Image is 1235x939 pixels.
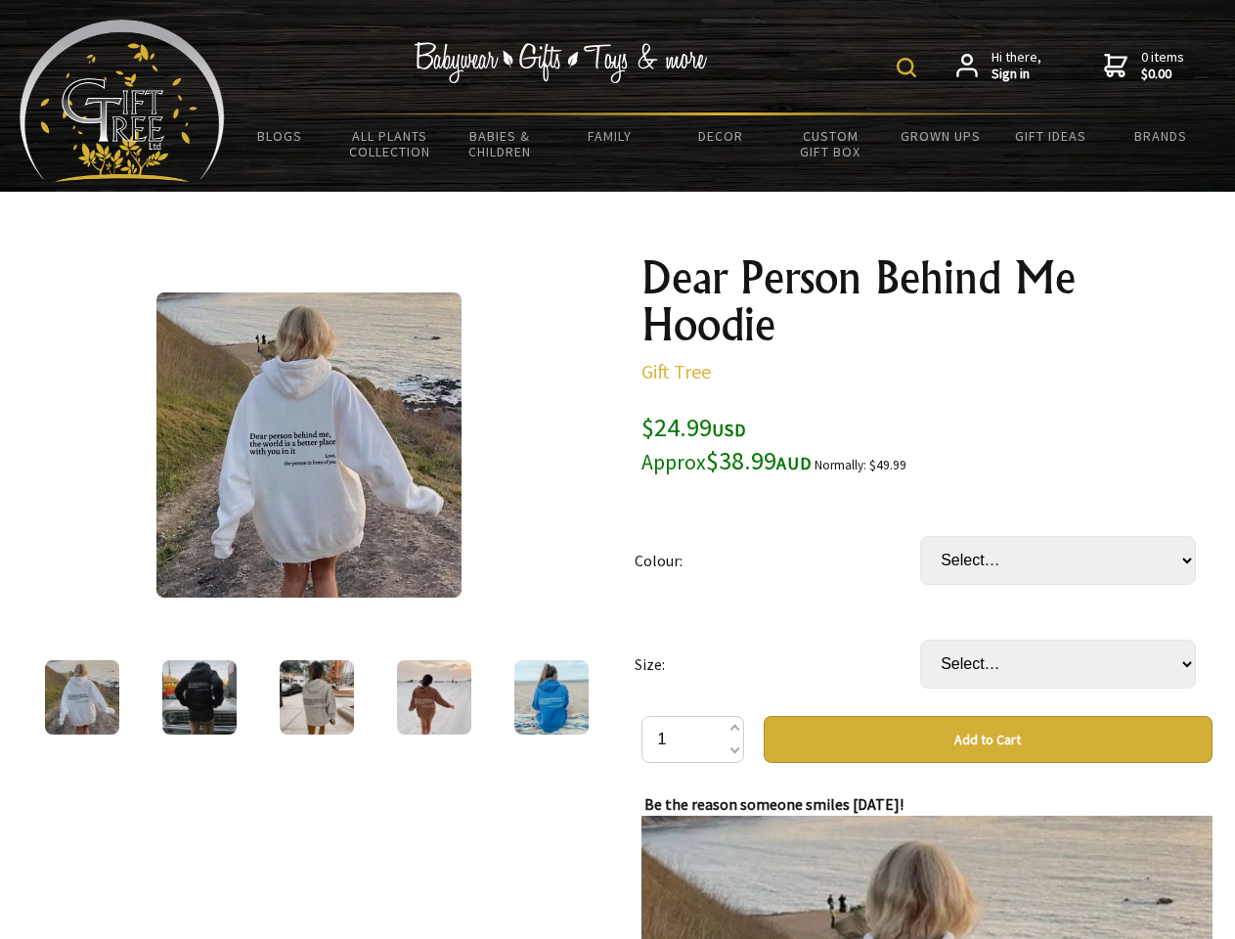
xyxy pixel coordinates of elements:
span: Hi there, [992,49,1041,83]
img: Babywear - Gifts - Toys & more [415,42,708,83]
img: product search [897,58,916,77]
small: Approx [641,449,706,475]
img: Dear Person Behind Me Hoodie [397,660,471,735]
span: 0 items [1141,48,1184,83]
a: BLOGS [225,115,335,156]
h1: Dear Person Behind Me Hoodie [641,254,1213,348]
span: $24.99 $38.99 [641,411,812,476]
a: Family [555,115,666,156]
img: Dear Person Behind Me Hoodie [514,660,589,735]
img: Dear Person Behind Me Hoodie [156,292,462,598]
a: 0 items$0.00 [1104,49,1184,83]
a: Grown Ups [885,115,995,156]
span: AUD [776,452,812,474]
small: Normally: $49.99 [815,457,906,473]
td: Size: [635,612,920,716]
a: Custom Gift Box [775,115,886,172]
strong: $0.00 [1141,66,1184,83]
a: Decor [665,115,775,156]
button: Add to Cart [764,716,1213,763]
a: Hi there,Sign in [956,49,1041,83]
strong: Sign in [992,66,1041,83]
a: Gift Ideas [995,115,1106,156]
img: Dear Person Behind Me Hoodie [280,660,354,735]
a: Gift Tree [641,359,711,383]
td: Colour: [635,509,920,612]
a: Brands [1106,115,1216,156]
img: Dear Person Behind Me Hoodie [162,660,237,735]
a: Babies & Children [445,115,555,172]
span: USD [712,419,746,441]
img: Babyware - Gifts - Toys and more... [20,20,225,182]
img: Dear Person Behind Me Hoodie [45,660,119,735]
a: All Plants Collection [335,115,446,172]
